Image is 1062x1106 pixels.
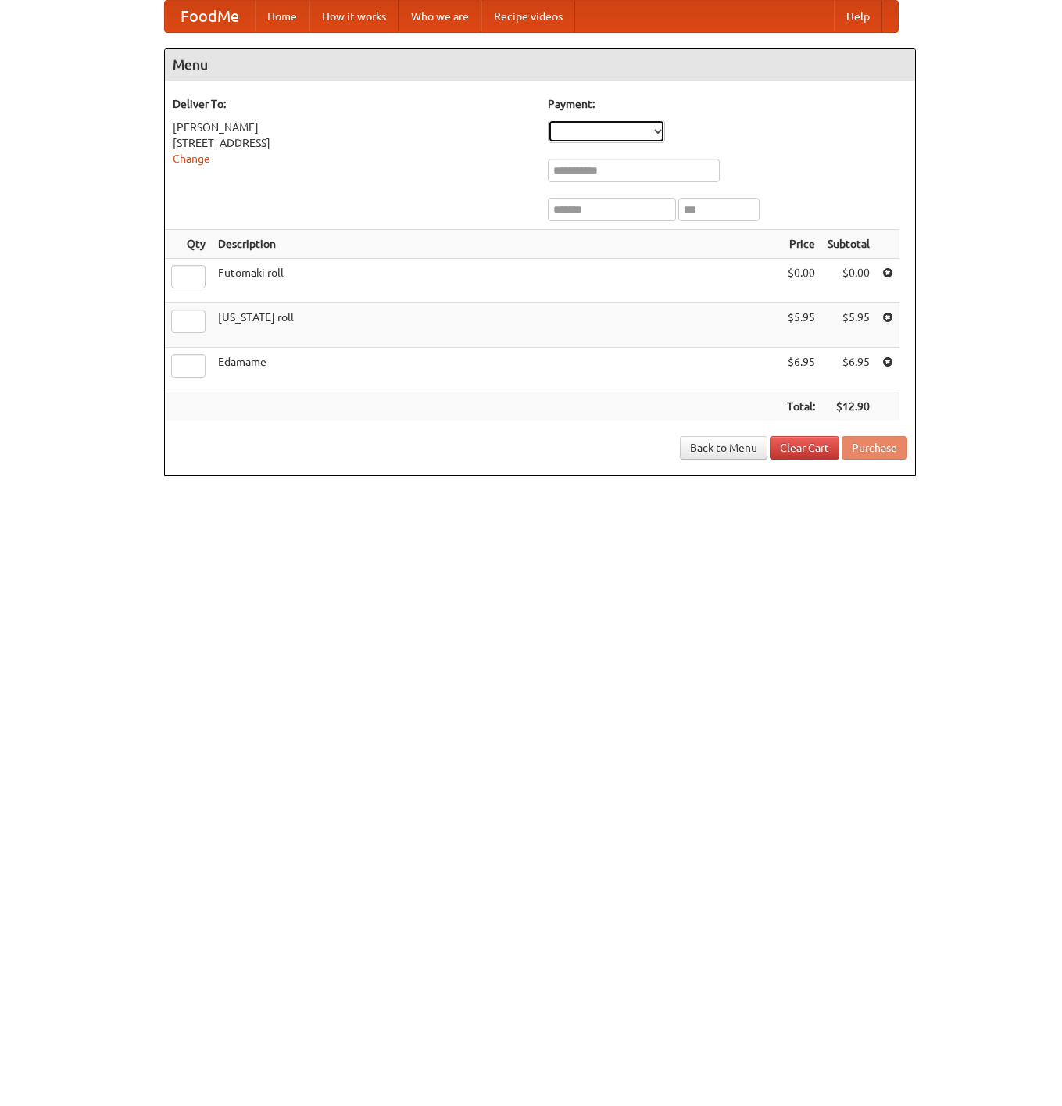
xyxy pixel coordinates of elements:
td: [US_STATE] roll [212,303,781,348]
a: Recipe videos [481,1,575,32]
h5: Payment: [548,96,907,112]
td: Futomaki roll [212,259,781,303]
th: Total: [781,392,821,421]
a: Home [255,1,309,32]
th: Price [781,230,821,259]
a: How it works [309,1,399,32]
td: $5.95 [821,303,876,348]
th: Qty [165,230,212,259]
a: Help [834,1,882,32]
a: Who we are [399,1,481,32]
td: $0.00 [781,259,821,303]
td: $6.95 [821,348,876,392]
th: $12.90 [821,392,876,421]
td: $5.95 [781,303,821,348]
a: Change [173,152,210,165]
a: Back to Menu [680,436,767,460]
h5: Deliver To: [173,96,532,112]
td: Edamame [212,348,781,392]
div: [STREET_ADDRESS] [173,135,532,151]
a: FoodMe [165,1,255,32]
a: Clear Cart [770,436,839,460]
td: $0.00 [821,259,876,303]
th: Description [212,230,781,259]
button: Purchase [842,436,907,460]
th: Subtotal [821,230,876,259]
td: $6.95 [781,348,821,392]
h4: Menu [165,49,915,81]
div: [PERSON_NAME] [173,120,532,135]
